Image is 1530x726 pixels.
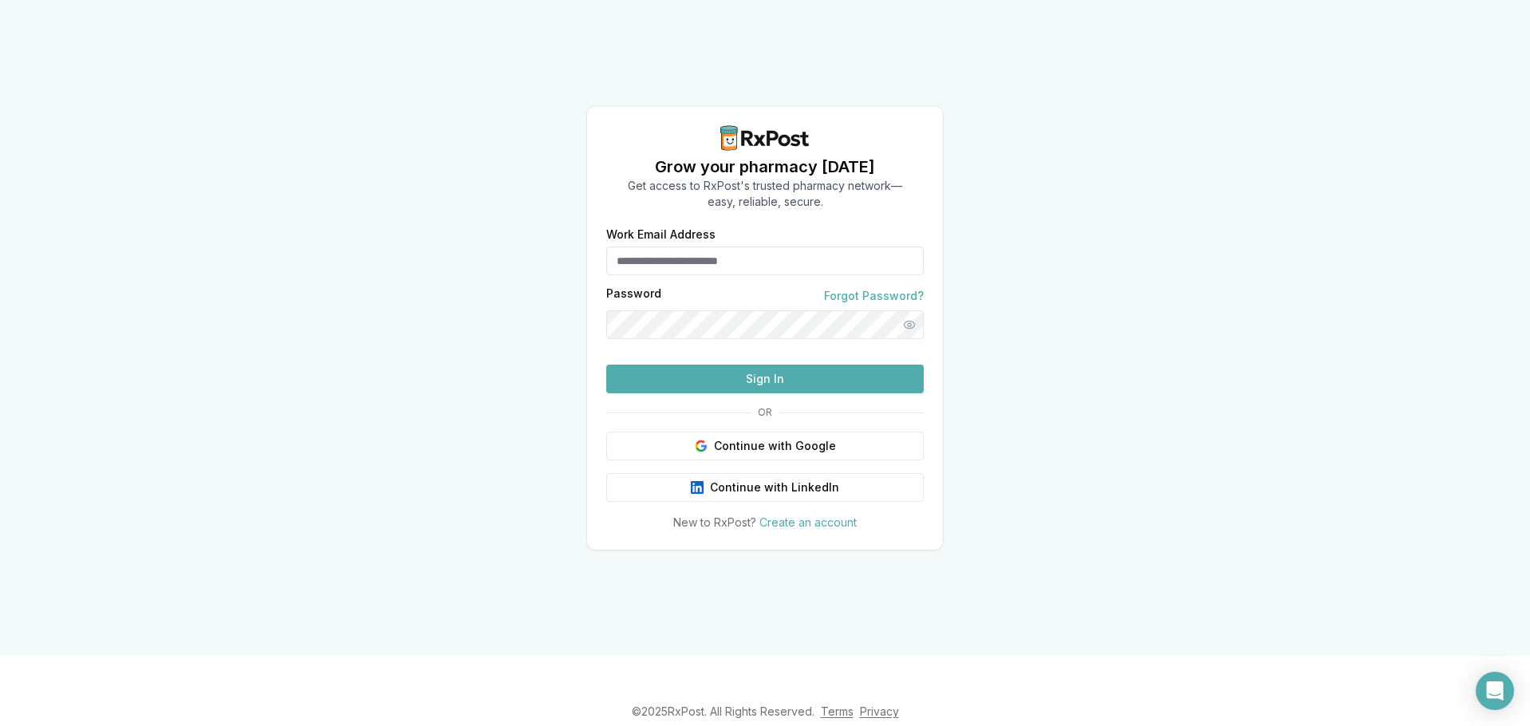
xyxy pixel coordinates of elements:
span: New to RxPost? [673,515,756,529]
a: Create an account [759,515,857,529]
img: Google [695,440,708,452]
a: Terms [821,704,854,718]
h1: Grow your pharmacy [DATE] [628,156,902,178]
a: Forgot Password? [824,288,924,304]
img: RxPost Logo [714,125,816,151]
span: OR [751,406,779,419]
button: Sign In [606,365,924,393]
div: Open Intercom Messenger [1476,672,1514,710]
p: Get access to RxPost's trusted pharmacy network— easy, reliable, secure. [628,178,902,210]
a: Privacy [860,704,899,718]
label: Password [606,288,661,304]
label: Work Email Address [606,229,924,240]
button: Show password [895,310,924,339]
img: LinkedIn [691,481,704,494]
button: Continue with LinkedIn [606,473,924,502]
button: Continue with Google [606,432,924,460]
